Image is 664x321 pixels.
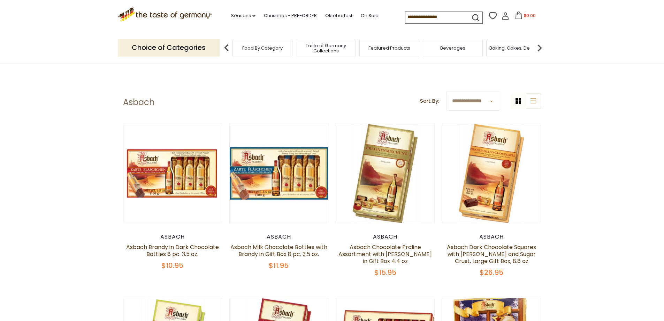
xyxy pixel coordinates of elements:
a: Oktoberfest [325,12,352,20]
button: $0.00 [511,12,540,22]
img: Asbach [336,124,435,223]
h1: Asbach [123,97,155,108]
a: Baking, Cakes, Desserts [489,45,543,51]
a: Asbach Dark Chocolate Squares with [PERSON_NAME] and Sugar Crust, Large Gift Box, 8.8 oz [447,243,536,265]
a: Food By Category [242,45,283,51]
span: $0.00 [524,13,536,19]
img: Asbach [442,124,541,223]
div: Asbach [336,233,435,240]
a: Taste of Germany Collections [298,43,354,53]
img: next arrow [533,41,547,55]
span: $10.95 [161,261,183,270]
div: Asbach [442,233,541,240]
a: Asbach Milk Chocolate Bottles with Brandy in Gift Box 8 pc. 3.5 oz. [230,243,327,258]
a: On Sale [361,12,379,20]
span: $11.95 [269,261,289,270]
a: Seasons [231,12,255,20]
label: Sort By: [420,97,439,105]
div: Asbach [229,233,329,240]
p: Choice of Categories [118,39,220,56]
div: Asbach [123,233,222,240]
span: $15.95 [374,268,396,277]
img: Asbach [123,124,222,223]
a: Asbach Brandy in Dark Chocolate Bottles 8 pc. 3.5 oz. [126,243,219,258]
a: Featured Products [368,45,410,51]
span: $26.95 [480,268,503,277]
a: Christmas - PRE-ORDER [264,12,317,20]
img: Asbach [230,124,328,223]
a: Asbach Chocolate Praline Assortment with [PERSON_NAME] in Gift Box 4.4 oz [338,243,432,265]
img: previous arrow [220,41,234,55]
a: Beverages [440,45,465,51]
